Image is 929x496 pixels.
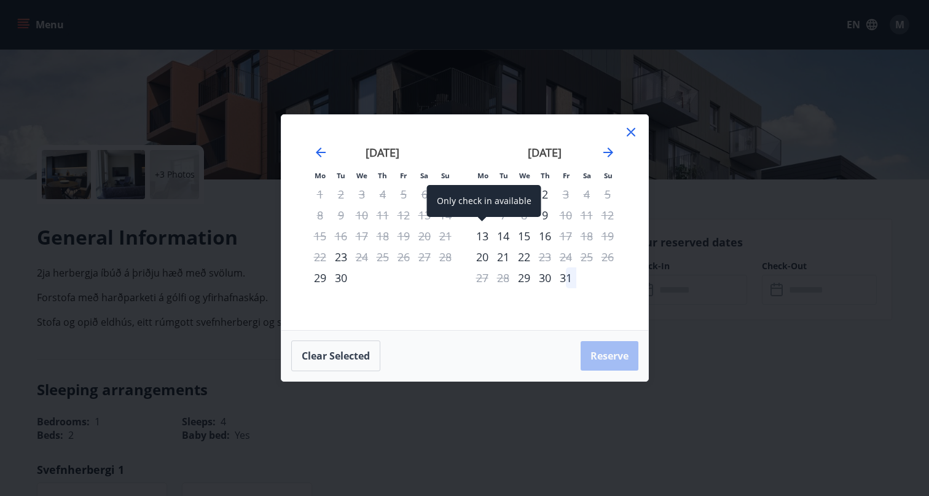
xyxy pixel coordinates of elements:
td: Not available. Sunday, September 7, 2025 [435,184,456,205]
small: Su [441,171,450,180]
td: Not available. Friday, September 12, 2025 [393,205,414,226]
td: Not available. Wednesday, September 17, 2025 [351,226,372,246]
div: Only check in available [427,185,541,217]
td: Not available. Sunday, October 26, 2025 [597,246,618,267]
small: Fr [563,171,570,180]
small: Tu [500,171,508,180]
td: Choose Monday, October 13, 2025 as your check-in date. It’s available. [472,226,493,246]
td: Not available. Friday, October 17, 2025 [555,226,576,246]
td: Choose Thursday, October 9, 2025 as your check-in date. It’s available. [535,205,555,226]
div: 21 [493,246,514,267]
small: We [356,171,367,180]
td: Not available. Thursday, October 23, 2025 [535,246,555,267]
td: Not available. Monday, September 22, 2025 [310,246,331,267]
div: Only check out available [555,184,576,205]
td: Not available. Monday, September 8, 2025 [310,205,331,226]
div: Only check in available [310,267,331,288]
td: Not available. Friday, September 26, 2025 [393,246,414,267]
small: Fr [400,171,407,180]
small: Mo [477,171,488,180]
div: Move backward to switch to the previous month. [313,145,328,160]
div: Only check in available [472,246,493,267]
td: Not available. Monday, October 27, 2025 [472,267,493,288]
td: Not available. Sunday, October 5, 2025 [597,184,618,205]
td: Not available. Thursday, September 25, 2025 [372,246,393,267]
td: Not available. Saturday, September 13, 2025 [414,205,435,226]
small: Mo [315,171,326,180]
td: Not available. Saturday, October 25, 2025 [576,246,597,267]
td: Choose Monday, October 20, 2025 as your check-in date. It’s available. [472,246,493,267]
small: Sa [420,171,428,180]
div: 30 [331,267,351,288]
small: Tu [337,171,345,180]
td: Not available. Saturday, September 6, 2025 [414,184,435,205]
td: Choose Monday, September 29, 2025 as your check-in date. It’s available. [310,267,331,288]
div: Only check in available [331,246,351,267]
td: Choose Wednesday, October 15, 2025 as your check-in date. It’s available. [514,226,535,246]
td: Not available. Friday, September 5, 2025 [393,184,414,205]
td: Not available. Monday, September 1, 2025 [310,184,331,205]
td: Choose Wednesday, October 29, 2025 as your check-in date. It’s available. [514,267,535,288]
div: 22 [514,246,535,267]
div: Only check out available [351,246,372,267]
td: Not available. Thursday, September 4, 2025 [372,184,393,205]
td: Not available. Monday, September 15, 2025 [310,226,331,246]
div: 16 [535,226,555,246]
td: Not available. Friday, October 3, 2025 [555,184,576,205]
td: Not available. Saturday, October 4, 2025 [576,184,597,205]
td: Not available. Tuesday, October 28, 2025 [493,267,514,288]
td: Choose Wednesday, October 1, 2025 as your check-in date. It’s available. [514,184,535,205]
td: Not available. Wednesday, September 3, 2025 [351,184,372,205]
td: Choose Thursday, October 16, 2025 as your check-in date. It’s available. [535,226,555,246]
strong: [DATE] [366,145,399,160]
small: Sa [583,171,591,180]
td: Choose Tuesday, September 30, 2025 as your check-in date. It’s available. [331,267,351,288]
div: 2 [535,184,555,205]
td: Not available. Sunday, September 21, 2025 [435,226,456,246]
td: Not available. Tuesday, September 2, 2025 [331,184,351,205]
small: Su [604,171,613,180]
td: Choose Thursday, October 2, 2025 as your check-in date. It’s available. [535,184,555,205]
div: 30 [535,267,555,288]
button: Clear selected [291,341,380,371]
td: Not available. Sunday, September 28, 2025 [435,246,456,267]
div: 14 [493,226,514,246]
td: Not available. Thursday, September 18, 2025 [372,226,393,246]
div: 31 [555,267,576,288]
small: Th [378,171,387,180]
td: Choose Thursday, October 30, 2025 as your check-in date. It’s available. [535,267,555,288]
td: Not available. Tuesday, September 9, 2025 [331,205,351,226]
small: Th [541,171,550,180]
div: Only check in available [472,226,493,246]
div: Calendar [296,130,633,315]
td: Choose Tuesday, September 23, 2025 as your check-in date. It’s available. [331,246,351,267]
td: Choose Wednesday, October 22, 2025 as your check-in date. It’s available. [514,246,535,267]
td: Not available. Friday, October 24, 2025 [555,246,576,267]
div: 15 [514,226,535,246]
td: Not available. Friday, October 10, 2025 [555,205,576,226]
td: Not available. Saturday, October 11, 2025 [576,205,597,226]
td: Not available. Sunday, October 12, 2025 [597,205,618,226]
div: Only check out available [555,226,576,246]
td: Not available. Wednesday, September 24, 2025 [351,246,372,267]
small: We [519,171,530,180]
td: Not available. Saturday, September 20, 2025 [414,226,435,246]
div: Only check in available [514,267,535,288]
td: Choose Friday, October 31, 2025 as your check-in date. It’s available. [555,267,576,288]
div: Only check out available [555,205,576,226]
div: 1 [514,184,535,205]
td: Not available. Saturday, September 27, 2025 [414,246,435,267]
td: Not available. Saturday, October 18, 2025 [576,226,597,246]
td: Not available. Thursday, September 11, 2025 [372,205,393,226]
td: Not available. Sunday, October 19, 2025 [597,226,618,246]
td: Choose Tuesday, October 21, 2025 as your check-in date. It’s available. [493,246,514,267]
td: Not available. Friday, September 19, 2025 [393,226,414,246]
td: Not available. Tuesday, September 16, 2025 [331,226,351,246]
div: Only check out available [535,246,555,267]
strong: [DATE] [528,145,562,160]
div: Move forward to switch to the next month. [601,145,616,160]
div: Only check in available [535,205,555,226]
td: Not available. Wednesday, September 10, 2025 [351,205,372,226]
td: Choose Tuesday, October 14, 2025 as your check-in date. It’s available. [493,226,514,246]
